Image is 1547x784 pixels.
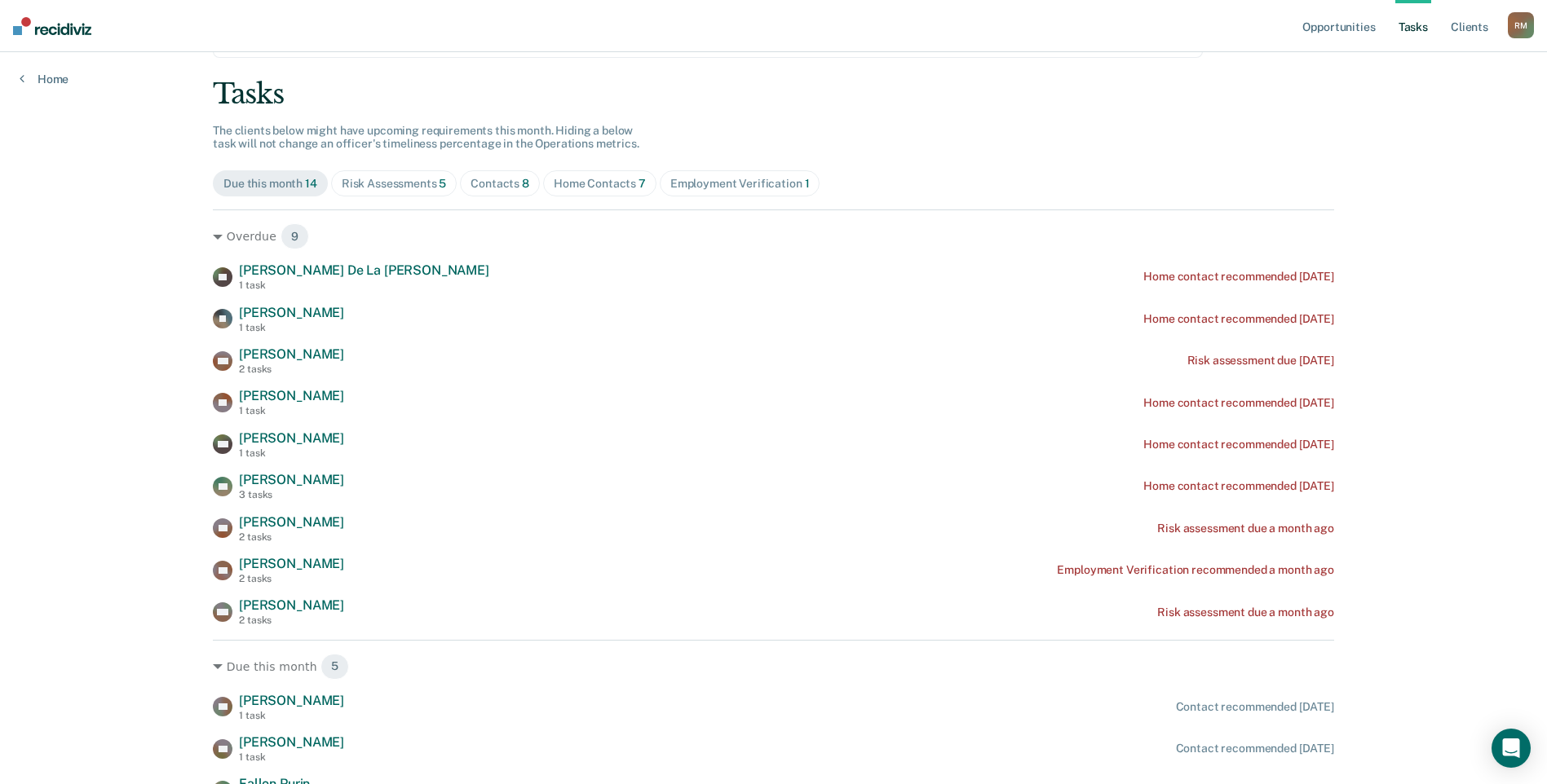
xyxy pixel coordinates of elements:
[1157,522,1334,535] div: Risk assessment due a month ago
[639,177,646,190] span: 7
[239,597,344,613] span: [PERSON_NAME]
[239,751,344,763] div: 1 task
[213,77,1334,111] div: Tasks
[213,654,1334,680] div: Due this month 5
[1508,12,1534,38] button: RM
[239,472,344,487] span: [PERSON_NAME]
[223,177,317,191] div: Due this month
[239,693,344,708] span: [PERSON_NAME]
[239,388,344,403] span: [PERSON_NAME]
[239,363,344,375] div: 2 tasks
[239,514,344,530] span: [PERSON_NAME]
[320,654,349,680] span: 5
[305,177,317,190] span: 14
[239,280,489,291] div: 1 task
[239,556,344,571] span: [PERSON_NAME]
[1057,563,1333,577] div: Employment Verification recommended a month ago
[439,177,446,190] span: 5
[239,734,344,750] span: [PERSON_NAME]
[239,346,344,362] span: [PERSON_NAME]
[1176,700,1334,714] div: Contact recommended [DATE]
[281,223,309,249] span: 9
[213,124,639,151] span: The clients below might have upcoming requirements this month. Hiding a below task will not chang...
[1143,438,1334,451] div: Home contact recommended [DATE]
[239,305,344,320] span: [PERSON_NAME]
[1143,312,1334,326] div: Home contact recommended [DATE]
[239,573,344,584] div: 2 tasks
[1157,606,1334,619] div: Risk assessment due a month ago
[805,177,810,190] span: 1
[239,614,344,626] div: 2 tasks
[1508,12,1534,38] div: R M
[1187,354,1334,368] div: Risk assessment due [DATE]
[1176,742,1334,755] div: Contact recommended [DATE]
[239,447,344,459] div: 1 task
[239,531,344,543] div: 2 tasks
[522,177,529,190] span: 8
[20,72,69,86] a: Home
[1492,729,1531,768] div: Open Intercom Messenger
[1143,479,1334,493] div: Home contact recommended [DATE]
[13,17,91,35] img: Recidiviz
[1143,396,1334,410] div: Home contact recommended [DATE]
[239,405,344,416] div: 1 task
[239,262,489,278] span: [PERSON_NAME] De La [PERSON_NAME]
[239,710,344,721] div: 1 task
[670,177,810,191] div: Employment Verification
[239,489,344,500] div: 3 tasks
[471,177,529,191] div: Contacts
[213,223,1334,249] div: Overdue 9
[1143,270,1334,284] div: Home contact recommended [DATE]
[239,322,344,333] div: 1 task
[342,177,447,191] div: Risk Assessments
[239,430,344,446] span: [PERSON_NAME]
[554,177,646,191] div: Home Contacts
